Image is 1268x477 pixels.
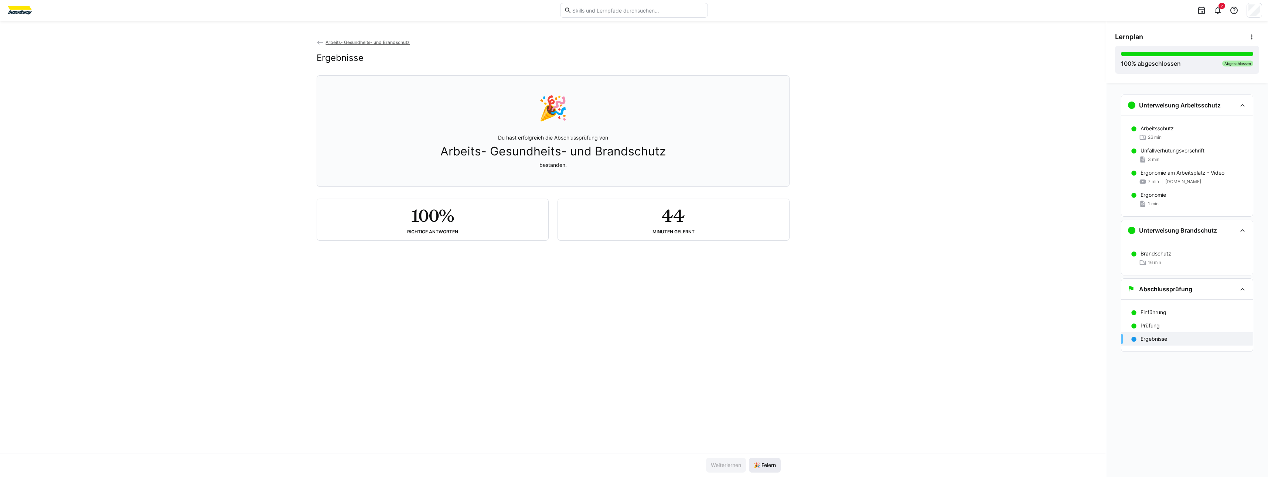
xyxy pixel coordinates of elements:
span: Weiterlernen [710,461,742,469]
input: Skills und Lernpfade durchsuchen… [572,7,704,14]
span: 26 min [1148,134,1162,140]
p: Einführung [1141,309,1166,316]
h3: Unterweisung Arbeitsschutz [1139,102,1221,109]
div: % abgeschlossen [1121,59,1181,68]
h3: Abschlussprüfung [1139,285,1192,293]
span: Lernplan [1115,33,1143,41]
p: Brandschutz [1141,250,1171,257]
span: Arbeits- Gesundheits- und Brandschutz [440,144,666,158]
h2: 100% [411,205,454,226]
span: 100 [1121,60,1131,67]
div: 🎉 [538,93,568,122]
p: Unfallverhütungsvorschrift [1141,147,1204,154]
div: Richtige Antworten [407,229,458,234]
span: 2 [1221,4,1223,8]
span: [DOMAIN_NAME] [1165,179,1201,185]
div: Abgeschlossen [1222,61,1253,66]
button: Weiterlernen [706,458,746,473]
p: Du hast erfolgreich die Abschlussprüfung von bestanden. [440,134,666,169]
p: Ergonomie [1141,191,1166,199]
h2: Ergebnisse [317,52,364,64]
a: Arbeits- Gesundheits- und Brandschutz [317,40,410,45]
span: 7 min [1148,179,1159,185]
p: Arbeitsschutz [1141,125,1174,132]
p: Prüfung [1141,322,1160,329]
span: 3 min [1148,157,1159,162]
button: 🎉 Feiern [749,458,781,473]
p: Ergonomie am Arbeitsplatz - Video [1141,169,1224,176]
h3: Unterweisung Brandschutz [1139,227,1217,234]
span: 🎉 Feiern [753,461,777,469]
h2: 44 [662,205,685,226]
div: Minuten gelernt [652,229,695,234]
span: 1 min [1148,201,1159,207]
span: 16 min [1148,260,1161,265]
span: Arbeits- Gesundheits- und Brandschutz [325,40,410,45]
p: Ergebnisse [1141,335,1167,343]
